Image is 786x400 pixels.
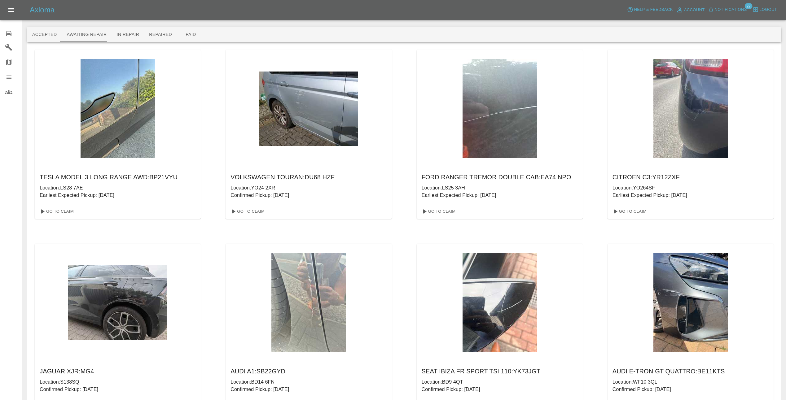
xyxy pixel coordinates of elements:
button: Notifications [706,5,749,15]
p: Confirmed Pickup: [DATE] [231,192,387,199]
p: Location: LS25 3AH [422,184,578,192]
h5: Axioma [30,5,55,15]
h6: FORD RANGER TREMOR DOUBLE CAB : EA74 NPO [422,172,578,182]
p: Confirmed Pickup: [DATE] [613,386,769,393]
h6: VOLKSWAGEN TOURAN : DU68 HZF [231,172,387,182]
span: 22 [744,3,752,9]
button: Help & Feedback [626,5,674,15]
p: Location: BD14 6FN [231,378,387,386]
button: Repaired [144,27,177,42]
h6: CITROEN C3 : YR12ZXF [613,172,769,182]
p: Location: YO24 2XR [231,184,387,192]
p: Earliest Expected Pickup: [DATE] [40,192,196,199]
p: Confirmed Pickup: [DATE] [40,386,196,393]
button: Awaiting Repair [62,27,112,42]
p: Earliest Expected Pickup: [DATE] [422,192,578,199]
span: Help & Feedback [634,6,673,13]
p: Location: LS28 7AE [40,184,196,192]
p: Location: YO264SF [613,184,769,192]
span: Logout [759,6,777,13]
span: Account [684,7,705,14]
p: Location: BD9 4QT [422,378,578,386]
p: Location: S138SQ [40,378,196,386]
button: Logout [751,5,779,15]
a: Account [674,5,706,15]
p: Earliest Expected Pickup: [DATE] [613,192,769,199]
h6: AUDI E-TRON GT QUATTRO : BE11KTS [613,366,769,376]
p: Confirmed Pickup: [DATE] [231,386,387,393]
a: Go To Claim [419,207,457,216]
span: Notifications [715,6,747,13]
a: Go To Claim [228,207,266,216]
h6: AUDI A1 : SB22GYD [231,366,387,376]
h6: JAGUAR XJR : MG4 [40,366,196,376]
button: Open drawer [4,2,19,17]
a: Go To Claim [37,207,75,216]
p: Location: WF10 3QL [613,378,769,386]
h6: SEAT IBIZA FR SPORT TSI 110 : YK73JGT [422,366,578,376]
button: Paid [177,27,205,42]
a: Go To Claim [610,207,648,216]
button: In Repair [112,27,144,42]
p: Confirmed Pickup: [DATE] [422,386,578,393]
h6: TESLA MODEL 3 LONG RANGE AWD : BP21VYU [40,172,196,182]
button: Accepted [27,27,62,42]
